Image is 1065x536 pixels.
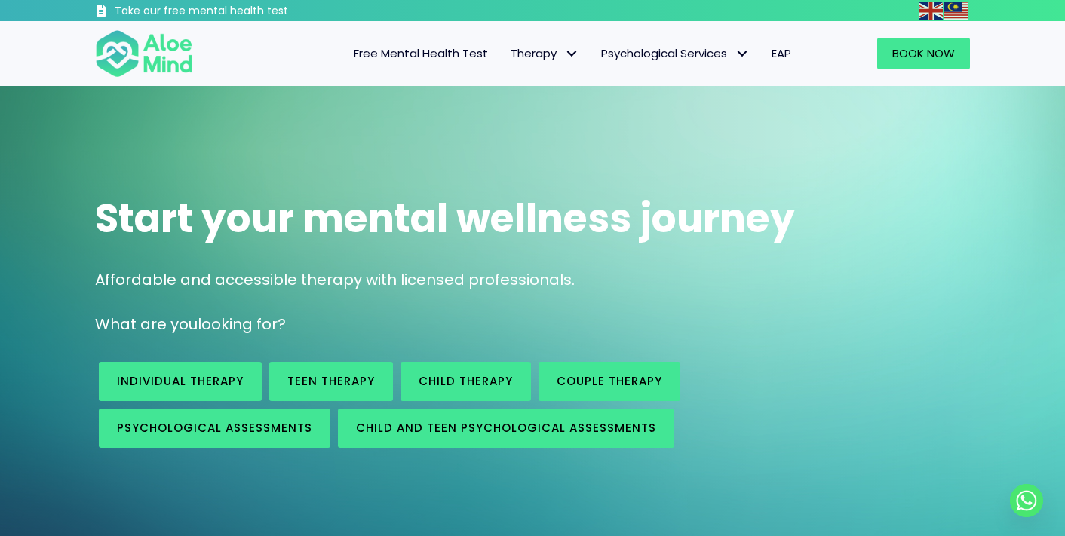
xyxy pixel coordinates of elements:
[892,45,955,61] span: Book Now
[356,420,656,436] span: Child and Teen Psychological assessments
[499,38,590,69] a: TherapyTherapy: submenu
[95,29,193,78] img: Aloe mind Logo
[198,314,286,335] span: looking for?
[560,43,582,65] span: Therapy: submenu
[354,45,488,61] span: Free Mental Health Test
[944,2,970,19] a: Malay
[99,362,262,401] a: Individual therapy
[557,373,662,389] span: Couple therapy
[115,4,369,19] h3: Take our free mental health test
[772,45,791,61] span: EAP
[919,2,943,20] img: en
[944,2,968,20] img: ms
[419,373,513,389] span: Child Therapy
[731,43,753,65] span: Psychological Services: submenu
[99,409,330,448] a: Psychological assessments
[342,38,499,69] a: Free Mental Health Test
[287,373,375,389] span: Teen Therapy
[213,38,803,69] nav: Menu
[338,409,674,448] a: Child and Teen Psychological assessments
[760,38,803,69] a: EAP
[117,420,312,436] span: Psychological assessments
[269,362,393,401] a: Teen Therapy
[1010,484,1043,517] a: Whatsapp
[95,269,970,291] p: Affordable and accessible therapy with licensed professionals.
[95,314,198,335] span: What are you
[95,4,369,21] a: Take our free mental health test
[877,38,970,69] a: Book Now
[539,362,680,401] a: Couple therapy
[601,45,749,61] span: Psychological Services
[590,38,760,69] a: Psychological ServicesPsychological Services: submenu
[511,45,579,61] span: Therapy
[95,191,795,246] span: Start your mental wellness journey
[919,2,944,19] a: English
[401,362,531,401] a: Child Therapy
[117,373,244,389] span: Individual therapy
